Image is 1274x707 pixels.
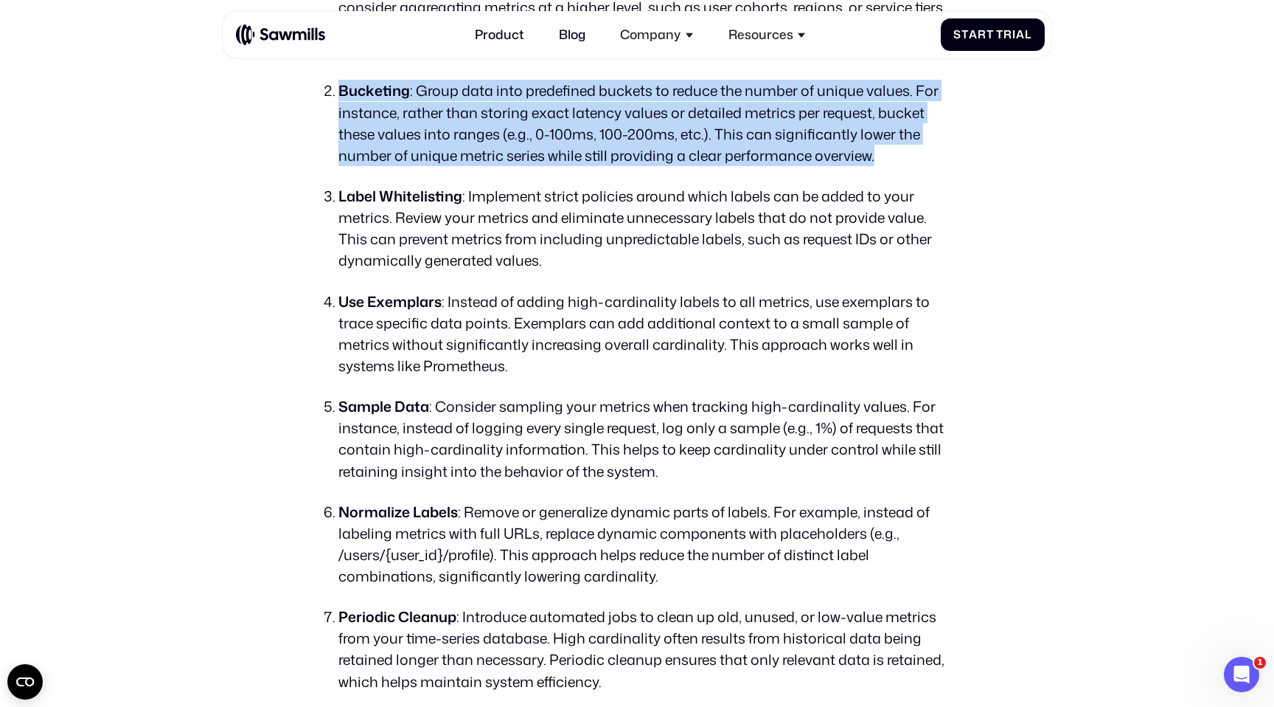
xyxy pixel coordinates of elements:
strong: Bucketing [338,80,410,100]
li: : Remove or generalize dynamic parts of labels. For example, instead of labeling metrics with ful... [338,501,952,587]
strong: Label Whitelisting [338,186,462,206]
a: Blog [549,18,595,52]
a: StartTrial [941,18,1045,51]
button: Open CMP widget [7,664,43,700]
span: a [969,28,978,41]
span: a [1016,28,1025,41]
li: : Group data into predefined buckets to reduce the number of unique values. For instance, rather ... [338,80,952,166]
iframe: Intercom live chat [1224,657,1259,692]
strong: Sample Data [338,396,429,416]
span: T [996,28,1003,41]
span: S [953,28,961,41]
div: Resources [719,18,815,52]
a: Product [465,18,533,52]
li: : Implement strict policies around which labels can be added to your metrics. Review your metrics... [338,185,952,272]
span: r [1003,28,1012,41]
strong: Normalize Labels [338,502,458,522]
li: : Consider sampling your metrics when tracking high-cardinality values. For instance, instead of ... [338,396,952,482]
li: : Instead of adding high-cardinality labels to all metrics, use exemplars to trace specific data ... [338,291,952,377]
div: Company [620,27,680,43]
span: t [961,28,969,41]
span: r [978,28,986,41]
span: l [1025,28,1032,41]
span: i [1012,28,1016,41]
span: t [986,28,994,41]
span: 1 [1254,657,1266,669]
div: Company [610,18,703,52]
div: Resources [728,27,793,43]
li: : Introduce automated jobs to clean up old, unused, or low-value metrics from your time-series da... [338,606,952,692]
strong: Periodic Cleanup [338,607,456,627]
strong: Use Exemplars [338,292,442,311]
